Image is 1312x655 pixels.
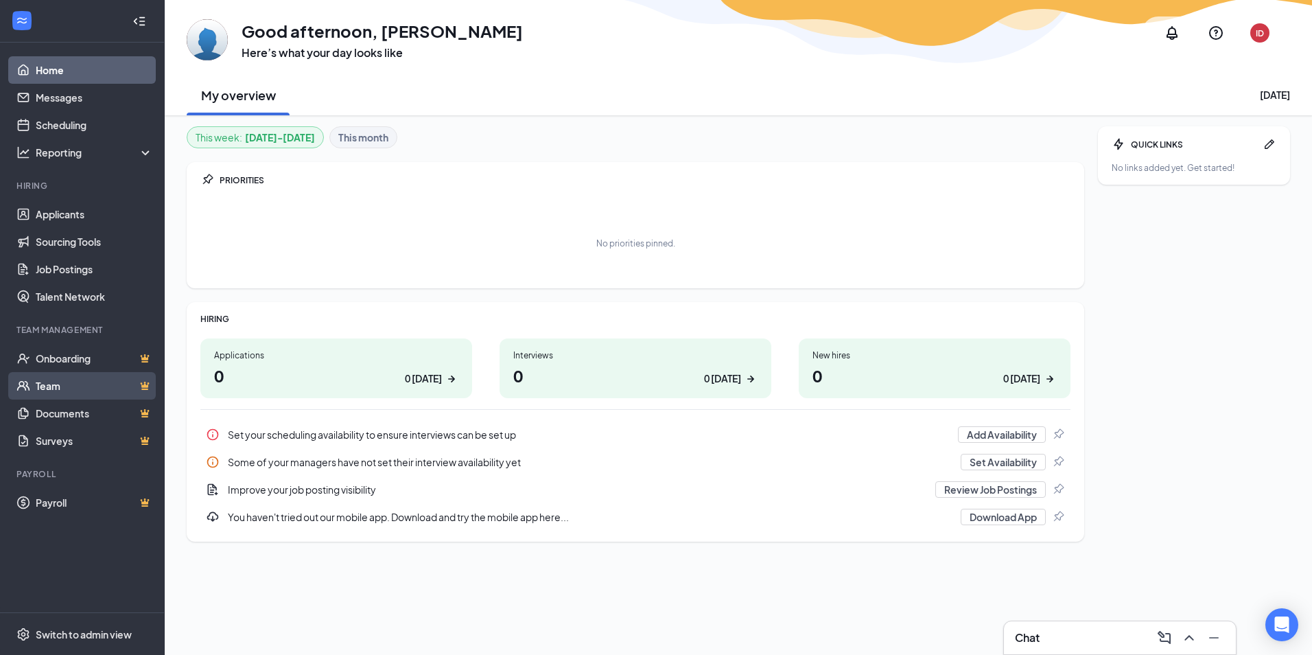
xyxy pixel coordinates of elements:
a: Applicants [36,200,153,228]
svg: Bolt [1112,137,1125,151]
a: DownloadYou haven't tried out our mobile app. Download and try the mobile app here...Download AppPin [200,503,1070,531]
div: QUICK LINKS [1131,139,1257,150]
svg: ArrowRight [1043,372,1057,386]
svg: WorkstreamLogo [15,14,29,27]
div: ID [1256,27,1264,39]
button: Review Job Postings [935,481,1046,498]
a: Sourcing Tools [36,228,153,255]
svg: QuestionInfo [1208,25,1224,41]
svg: ChevronUp [1181,630,1197,646]
h2: My overview [201,87,276,104]
svg: Info [206,455,220,469]
div: Some of your managers have not set their interview availability yet [200,448,1070,476]
div: Interviews [513,349,758,361]
h1: 0 [513,364,758,387]
div: 0 [DATE] [405,371,442,386]
div: Improve your job posting visibility [228,483,927,496]
h1: 0 [214,364,458,387]
div: This week : [196,130,315,145]
a: InfoSet your scheduling availability to ensure interviews can be set upAdd AvailabilityPin [200,421,1070,448]
div: Switch to admin view [36,628,132,641]
button: ComposeMessage [1153,627,1175,649]
svg: Pin [1051,428,1065,441]
a: InfoSome of your managers have not set their interview availability yetSet AvailabilityPin [200,448,1070,476]
svg: Pin [1051,455,1065,469]
a: Messages [36,84,153,111]
svg: ComposeMessage [1156,630,1173,646]
button: Minimize [1203,627,1225,649]
svg: Download [206,510,220,524]
h3: Here’s what your day looks like [242,45,523,60]
a: DocumentsCrown [36,400,153,427]
div: Set your scheduling availability to ensure interviews can be set up [200,421,1070,448]
div: You haven't tried out our mobile app. Download and try the mobile app here... [228,510,952,524]
svg: ArrowRight [445,372,458,386]
div: New hires [812,349,1057,361]
svg: Pin [1051,483,1065,496]
div: PRIORITIES [220,174,1070,186]
a: New hires00 [DATE]ArrowRight [799,338,1070,398]
div: [DATE] [1260,88,1290,102]
div: Open Intercom Messenger [1265,608,1298,641]
a: Interviews00 [DATE]ArrowRight [500,338,771,398]
img: Ian Davenport [187,19,228,60]
div: Set your scheduling availability to ensure interviews can be set up [228,428,950,441]
div: Reporting [36,146,154,159]
button: Download App [961,509,1046,525]
h1: 0 [812,364,1057,387]
svg: Notifications [1164,25,1180,41]
a: TeamCrown [36,372,153,400]
a: SurveysCrown [36,427,153,455]
div: Improve your job posting visibility [200,476,1070,503]
div: Team Management [16,324,150,336]
div: Hiring [16,180,150,192]
svg: Settings [16,628,30,641]
svg: Collapse [132,14,146,28]
svg: Info [206,428,220,441]
div: Some of your managers have not set their interview availability yet [228,455,952,469]
a: Scheduling [36,111,153,139]
a: Job Postings [36,255,153,283]
svg: Analysis [16,146,30,159]
button: Add Availability [958,426,1046,443]
div: 0 [DATE] [1003,371,1040,386]
svg: Pin [1051,510,1065,524]
a: Home [36,56,153,84]
div: 0 [DATE] [704,371,741,386]
svg: DocumentAdd [206,483,220,496]
div: No priorities pinned. [596,238,675,249]
svg: Minimize [1206,630,1222,646]
b: This month [338,130,388,145]
a: OnboardingCrown [36,345,153,372]
a: Talent Network [36,283,153,310]
h1: Good afternoon, [PERSON_NAME] [242,19,523,43]
button: ChevronUp [1178,627,1200,649]
button: Set Availability [961,454,1046,470]
a: Applications00 [DATE]ArrowRight [200,338,472,398]
b: [DATE] - [DATE] [245,130,315,145]
a: PayrollCrown [36,489,153,516]
div: Applications [214,349,458,361]
div: No links added yet. Get started! [1112,162,1276,174]
h3: Chat [1015,630,1040,645]
a: DocumentAddImprove your job posting visibilityReview Job PostingsPin [200,476,1070,503]
svg: ArrowRight [744,372,758,386]
svg: Pin [200,173,214,187]
div: Payroll [16,468,150,480]
svg: Pen [1263,137,1276,151]
div: HIRING [200,313,1070,325]
div: You haven't tried out our mobile app. Download and try the mobile app here... [200,503,1070,531]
